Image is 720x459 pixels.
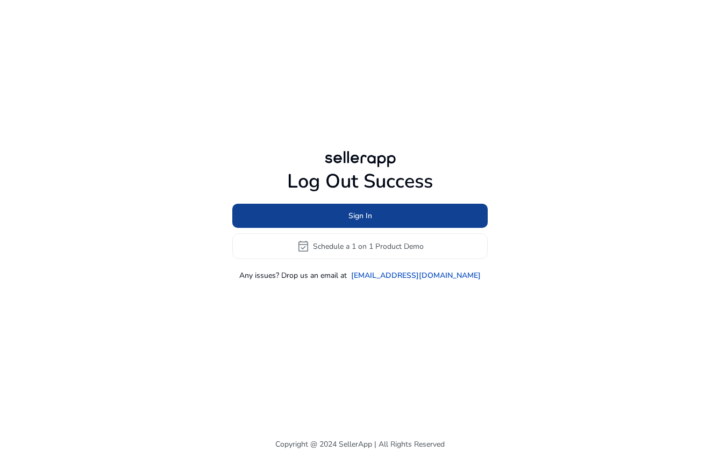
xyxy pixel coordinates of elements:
[348,210,372,221] span: Sign In
[232,170,488,193] h1: Log Out Success
[297,240,310,253] span: event_available
[232,233,488,259] button: event_availableSchedule a 1 on 1 Product Demo
[232,204,488,228] button: Sign In
[239,270,347,281] p: Any issues? Drop us an email at
[351,270,481,281] a: [EMAIL_ADDRESS][DOMAIN_NAME]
